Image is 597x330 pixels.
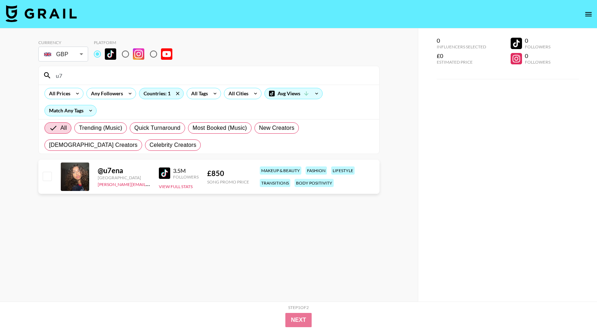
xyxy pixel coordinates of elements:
[561,294,588,321] iframe: Drift Widget Chat Controller
[45,88,72,99] div: All Prices
[306,166,327,175] div: fashion
[94,40,178,45] div: Platform
[437,37,486,44] div: 0
[40,48,87,60] div: GBP
[159,184,193,189] button: View Full Stats
[207,169,249,178] div: £ 850
[207,179,249,185] div: Song Promo Price
[98,180,203,187] a: [PERSON_NAME][EMAIL_ADDRESS][DOMAIN_NAME]
[133,48,144,60] img: Instagram
[437,59,486,65] div: Estimated Price
[38,40,88,45] div: Currency
[288,305,309,310] div: Step 1 of 2
[525,44,550,49] div: Followers
[139,88,183,99] div: Countries: 1
[134,124,181,132] span: Quick Turnaround
[437,44,486,49] div: Influencers Selected
[159,167,170,179] img: TikTok
[105,48,116,60] img: TikTok
[525,37,550,44] div: 0
[224,88,250,99] div: All Cities
[45,105,96,116] div: Match Any Tags
[259,124,295,132] span: New Creators
[98,166,150,175] div: @ u7ena
[150,141,197,149] span: Celebrity Creators
[260,179,290,187] div: transitions
[525,52,550,59] div: 0
[193,124,247,132] span: Most Booked (Music)
[581,7,596,21] button: open drawer
[437,52,486,59] div: £0
[79,124,122,132] span: Trending (Music)
[265,88,322,99] div: Avg Views
[98,175,150,180] div: [GEOGRAPHIC_DATA]
[173,167,199,174] div: 3.5M
[173,174,199,180] div: Followers
[87,88,124,99] div: Any Followers
[52,70,375,81] input: Search by User Name
[285,313,312,327] button: Next
[260,166,301,175] div: makeup & beauty
[60,124,67,132] span: All
[187,88,209,99] div: All Tags
[161,48,172,60] img: YouTube
[6,5,77,22] img: Grail Talent
[295,179,334,187] div: body positivity
[525,59,550,65] div: Followers
[49,141,138,149] span: [DEMOGRAPHIC_DATA] Creators
[331,166,355,175] div: lifestyle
